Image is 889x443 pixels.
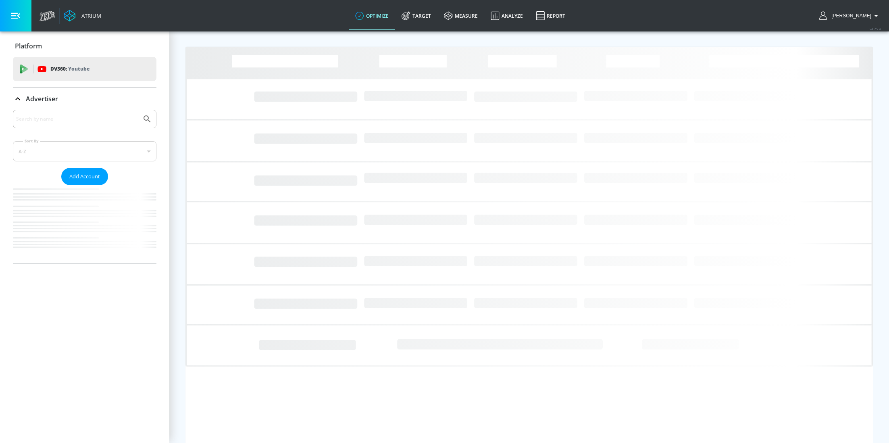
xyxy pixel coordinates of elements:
div: Advertiser [13,110,156,263]
p: Platform [15,42,42,50]
p: Youtube [68,65,90,73]
a: Atrium [64,10,101,22]
label: Sort By [23,138,40,144]
span: Add Account [69,172,100,181]
span: v 4.25.4 [870,27,881,31]
div: Atrium [78,12,101,19]
div: A-Z [13,141,156,161]
a: Report [529,1,572,30]
a: measure [437,1,484,30]
span: login as: stephanie.wolklin@zefr.com [828,13,871,19]
a: optimize [349,1,395,30]
p: Advertiser [26,94,58,103]
nav: list of Advertiser [13,185,156,263]
button: [PERSON_NAME] [819,11,881,21]
p: DV360: [50,65,90,73]
div: Platform [13,35,156,57]
input: Search by name [16,114,138,124]
a: Analyze [484,1,529,30]
div: Advertiser [13,88,156,110]
a: Target [395,1,437,30]
button: Add Account [61,168,108,185]
div: DV360: Youtube [13,57,156,81]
